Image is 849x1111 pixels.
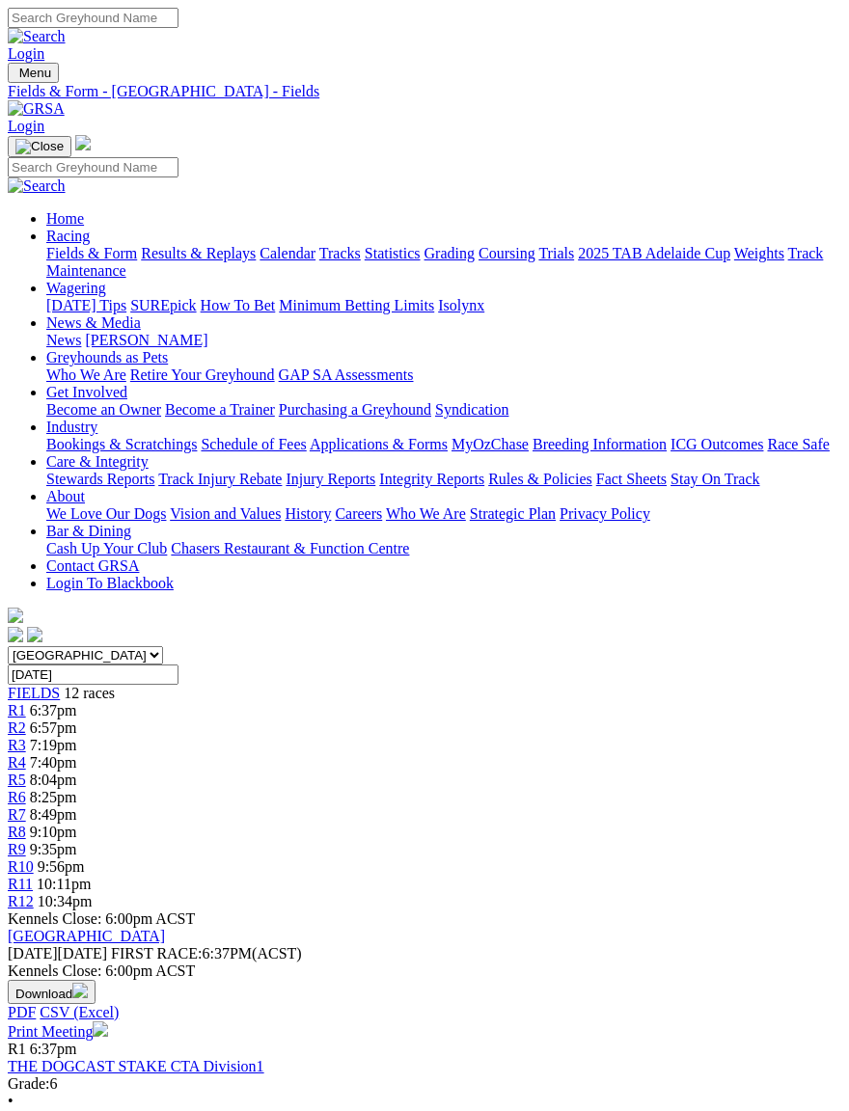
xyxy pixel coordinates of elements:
[8,754,26,771] span: R4
[130,297,196,313] a: SUREpick
[8,1023,108,1040] a: Print Meeting
[30,841,77,857] span: 9:35pm
[8,841,26,857] a: R9
[111,945,302,962] span: 6:37PM(ACST)
[158,471,282,487] a: Track Injury Rebate
[46,245,823,279] a: Track Maintenance
[8,1058,264,1074] a: THE DOGCAST STAKE CTA Division1
[46,297,126,313] a: [DATE] Tips
[46,575,174,591] a: Login To Blackbook
[111,945,202,962] span: FIRST RACE:
[46,471,841,488] div: Care & Integrity
[30,754,77,771] span: 7:40pm
[286,471,375,487] a: Injury Reports
[8,980,96,1004] button: Download
[46,401,161,418] a: Become an Owner
[75,135,91,150] img: logo-grsa-white.png
[319,245,361,261] a: Tracks
[30,806,77,823] span: 8:49pm
[767,436,829,452] a: Race Safe
[8,928,165,944] a: [GEOGRAPHIC_DATA]
[46,488,85,504] a: About
[85,332,207,348] a: [PERSON_NAME]
[310,436,448,452] a: Applications & Forms
[424,245,475,261] a: Grading
[46,210,84,227] a: Home
[8,702,26,718] a: R1
[279,401,431,418] a: Purchasing a Greyhound
[8,772,26,788] span: R5
[46,332,81,348] a: News
[170,505,281,522] a: Vision and Values
[8,719,26,736] a: R2
[671,471,759,487] a: Stay On Track
[46,557,139,574] a: Contact GRSA
[8,1075,841,1093] div: 6
[260,245,315,261] a: Calendar
[30,719,77,736] span: 6:57pm
[46,419,97,435] a: Industry
[8,824,26,840] a: R8
[8,136,71,157] button: Toggle navigation
[8,945,58,962] span: [DATE]
[30,702,77,718] span: 6:37pm
[8,858,34,875] span: R10
[8,608,23,623] img: logo-grsa-white.png
[8,63,59,83] button: Toggle navigation
[27,627,42,642] img: twitter.svg
[201,297,276,313] a: How To Bet
[8,1041,26,1057] span: R1
[470,505,556,522] a: Strategic Plan
[46,453,149,470] a: Care & Integrity
[171,540,409,556] a: Chasers Restaurant & Function Centre
[8,157,178,177] input: Search
[8,177,66,195] img: Search
[46,505,841,523] div: About
[46,245,137,261] a: Fields & Form
[46,280,106,296] a: Wagering
[30,789,77,805] span: 8:25pm
[40,1004,119,1020] a: CSV (Excel)
[8,28,66,45] img: Search
[38,858,85,875] span: 9:56pm
[8,1075,50,1092] span: Grade:
[46,297,841,314] div: Wagering
[46,436,197,452] a: Bookings & Scratchings
[279,297,434,313] a: Minimum Betting Limits
[46,540,841,557] div: Bar & Dining
[8,962,841,980] div: Kennels Close: 6:00pm ACST
[734,245,784,261] a: Weights
[538,245,574,261] a: Trials
[8,876,33,892] a: R11
[8,1004,841,1021] div: Download
[8,1093,14,1109] span: •
[46,228,90,244] a: Racing
[46,436,841,453] div: Industry
[8,737,26,753] a: R3
[46,401,841,419] div: Get Involved
[8,83,841,100] a: Fields & Form - [GEOGRAPHIC_DATA] - Fields
[335,505,382,522] a: Careers
[201,436,306,452] a: Schedule of Fees
[30,737,77,753] span: 7:19pm
[8,118,44,134] a: Login
[379,471,484,487] a: Integrity Reports
[46,505,166,522] a: We Love Our Dogs
[38,893,93,909] span: 10:34pm
[596,471,667,487] a: Fact Sheets
[72,983,88,998] img: download.svg
[8,789,26,805] a: R6
[30,772,77,788] span: 8:04pm
[46,349,168,366] a: Greyhounds as Pets
[8,685,60,701] a: FIELDS
[46,366,841,384] div: Greyhounds as Pets
[46,332,841,349] div: News & Media
[671,436,763,452] a: ICG Outcomes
